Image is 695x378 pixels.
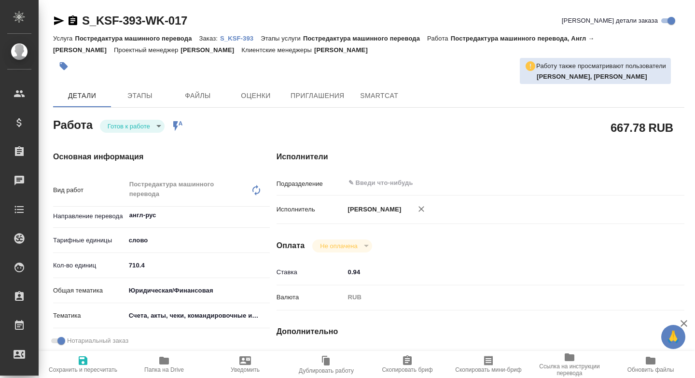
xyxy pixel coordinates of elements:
p: [PERSON_NAME] [345,205,402,214]
h4: Дополнительно [277,326,684,337]
p: Кол-во единиц [53,261,125,270]
h4: Основная информация [53,151,238,163]
span: 🙏 [665,327,681,347]
button: Папка на Drive [124,351,205,378]
h4: Исполнители [277,151,684,163]
input: Пустое поле [345,350,651,364]
p: Услуга [53,35,75,42]
button: Скопировать ссылку для ЯМессенджера [53,15,65,27]
div: Готов к работе [312,239,372,252]
button: Ссылка на инструкции перевода [529,351,610,378]
p: Валюта [277,293,345,302]
p: Клиентские менеджеры [241,46,314,54]
input: ✎ Введи что-нибудь [345,265,651,279]
p: Тарифные единицы [53,236,125,245]
p: S_KSF-393 [220,35,261,42]
span: Папка на Drive [144,366,184,373]
button: Готов к работе [105,122,153,130]
button: 🙏 [661,325,685,349]
span: Обновить файлы [627,366,674,373]
p: Проектный менеджер [114,46,181,54]
p: Постредактура машинного перевода [75,35,199,42]
button: Open [264,214,266,216]
button: Обновить файлы [610,351,691,378]
button: Скопировать бриф [367,351,448,378]
span: Уведомить [231,366,260,373]
p: [PERSON_NAME] [181,46,241,54]
p: Исполнитель [277,205,345,214]
span: Детали [59,90,105,102]
input: ✎ Введи что-нибудь [125,258,270,272]
button: Удалить исполнителя [411,198,432,220]
p: Подразделение [277,179,345,189]
h2: 667.78 RUB [611,119,673,136]
p: Ставка [277,267,345,277]
span: Скопировать бриф [382,366,432,373]
button: Добавить тэг [53,56,74,77]
p: Заказ: [199,35,220,42]
span: Оценки [233,90,279,102]
span: [PERSON_NAME] детали заказа [562,16,658,26]
button: Сохранить и пересчитать [42,351,124,378]
span: Файлы [175,90,221,102]
p: Постредактура машинного перевода [303,35,427,42]
div: Счета, акты, чеки, командировочные и таможенные документы [125,308,270,324]
button: Не оплачена [317,242,360,250]
div: Готов к работе [100,120,165,133]
p: Вид работ [53,185,125,195]
p: Работу также просматривают пользователи [536,61,666,71]
p: [PERSON_NAME] [314,46,375,54]
button: Скопировать мини-бриф [448,351,529,378]
p: Работа [427,35,451,42]
p: Этапы услуги [261,35,303,42]
h2: Работа [53,115,93,133]
div: Юридическая/Финансовая [125,282,270,299]
button: Скопировать ссылку [67,15,79,27]
p: Направление перевода [53,211,125,221]
span: Сохранить и пересчитать [49,366,117,373]
span: SmartCat [356,90,403,102]
div: слово [125,232,270,249]
b: [PERSON_NAME], [PERSON_NAME] [537,73,647,80]
span: Ссылка на инструкции перевода [535,363,604,377]
span: Приглашения [291,90,345,102]
button: Open [645,182,647,184]
p: Тематика [53,311,125,321]
p: Общая тематика [53,286,125,295]
a: S_KSF-393 [220,34,261,42]
div: RUB [345,289,651,306]
span: Дублировать работу [299,367,354,374]
input: ✎ Введи что-нибудь [347,177,615,189]
button: Дублировать работу [286,351,367,378]
a: S_KSF-393-WK-017 [82,14,187,27]
button: Уведомить [205,351,286,378]
h4: Оплата [277,240,305,252]
span: Этапы [117,90,163,102]
span: Нотариальный заказ [67,336,128,346]
span: Скопировать мини-бриф [455,366,521,373]
p: Горшкова Валентина, Сидоренко Ольга [537,72,666,82]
